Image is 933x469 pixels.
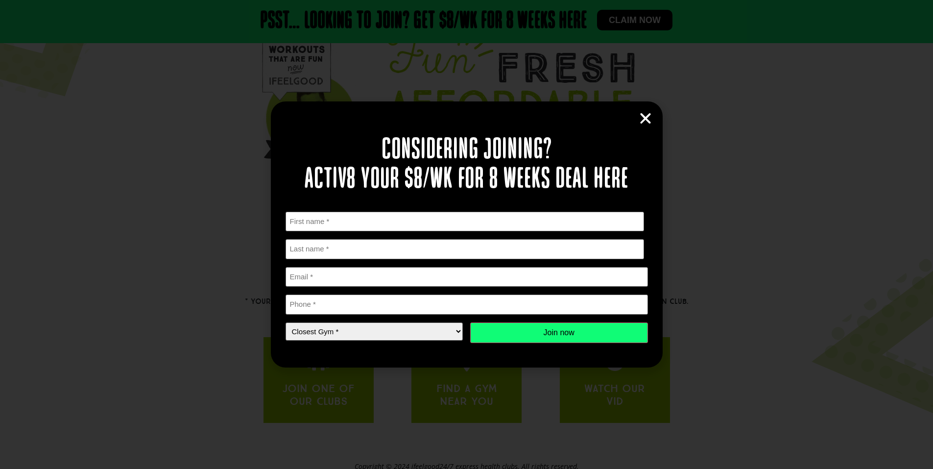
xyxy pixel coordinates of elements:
[286,136,648,195] h2: Considering joining? Activ8 your $8/wk for 8 weeks deal here
[286,267,648,287] input: Email *
[286,295,648,315] input: Phone *
[470,322,648,343] input: Join now
[638,111,653,126] a: Close
[286,212,645,232] input: First name *
[286,239,645,259] input: Last name *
